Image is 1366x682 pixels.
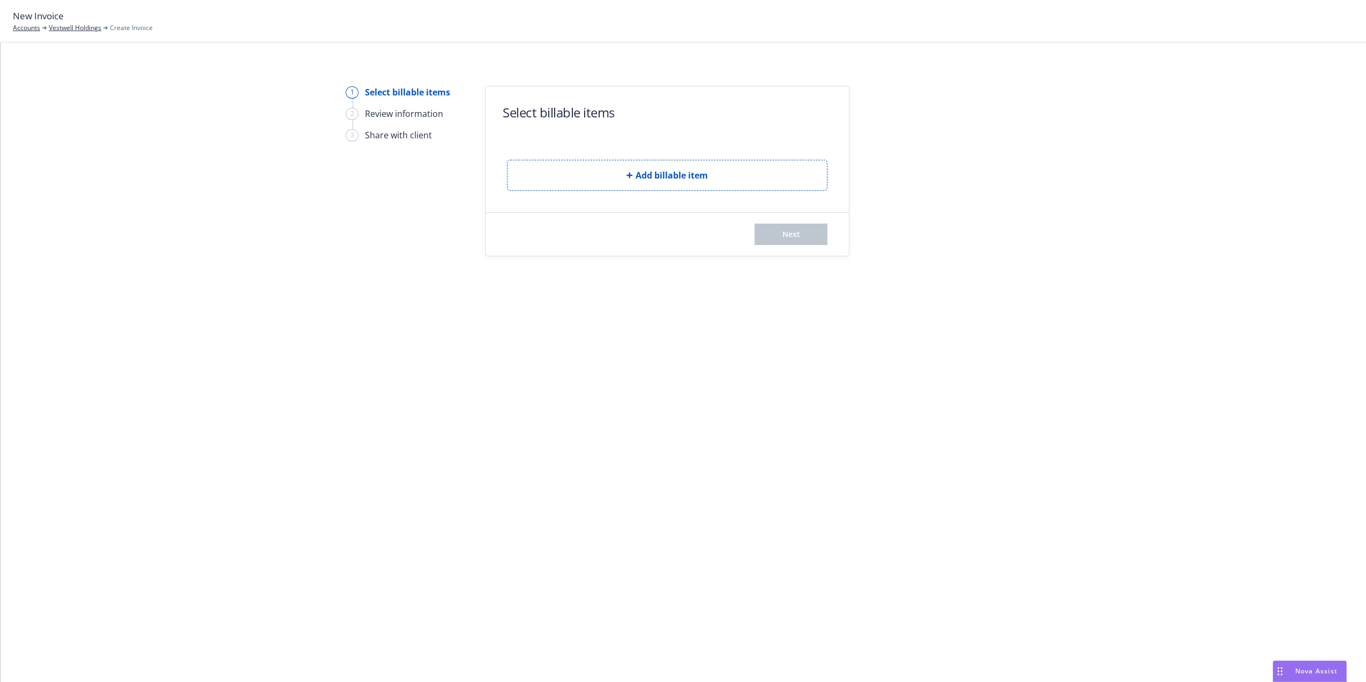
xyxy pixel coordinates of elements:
[636,169,708,182] span: Add billable item
[365,86,450,99] div: Select billable items
[110,23,153,33] span: Create Invoice
[755,224,827,245] button: Next
[13,23,40,33] a: Accounts
[346,86,359,99] div: 1
[782,229,800,239] span: Next
[1273,661,1287,681] div: Drag to move
[507,160,827,191] button: Add billable item
[365,129,432,142] div: Share with client
[49,23,101,33] a: Vestwell Holdings
[1295,666,1338,676] span: Nova Assist
[346,129,359,142] div: 3
[346,108,359,120] div: 2
[1273,661,1347,682] button: Nova Assist
[365,107,443,120] div: Review information
[13,9,64,23] span: New Invoice
[503,103,615,121] h1: Select billable items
